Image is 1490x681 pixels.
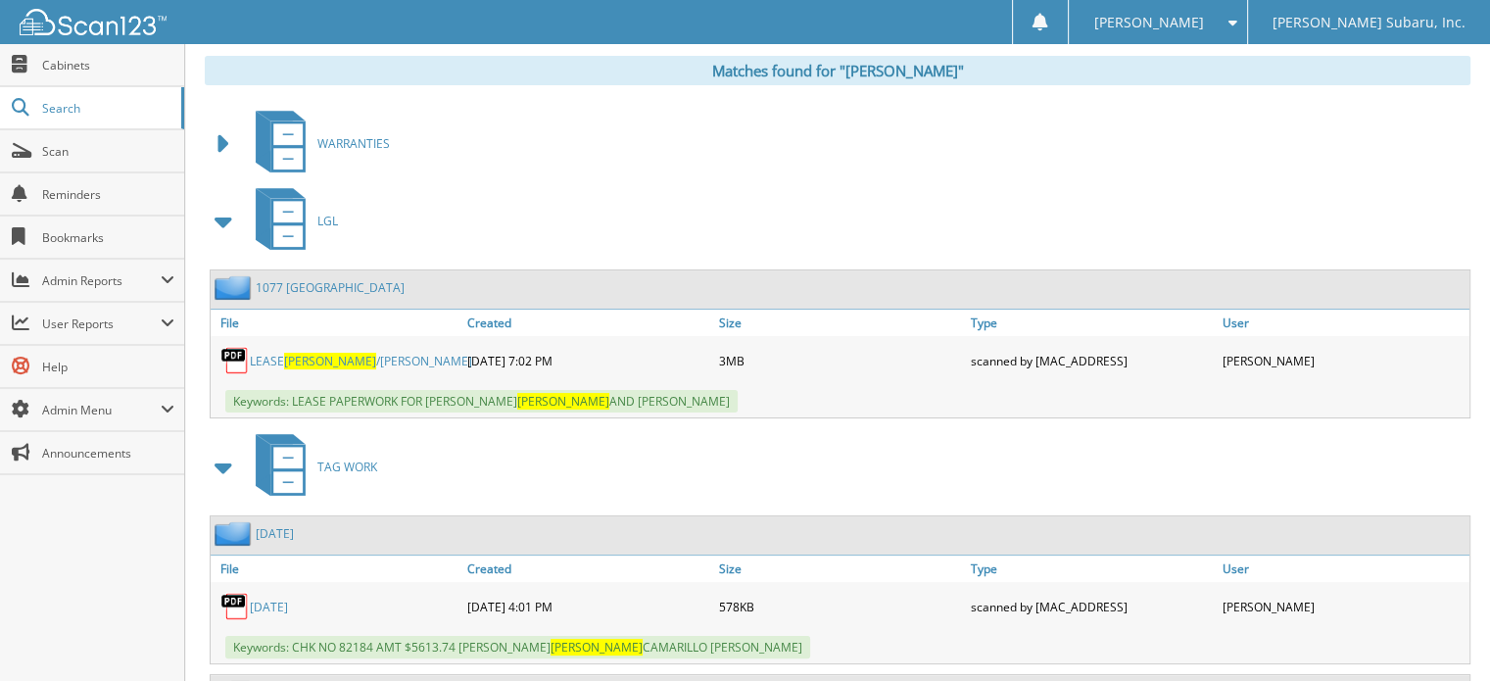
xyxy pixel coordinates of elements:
span: Reminders [42,186,174,203]
a: File [211,310,462,336]
a: LGL [244,182,338,260]
a: Size [714,310,966,336]
span: Keywords: CHK NO 82184 AMT $5613.74 [PERSON_NAME] CAMARILLO [PERSON_NAME] [225,636,810,658]
a: Created [462,556,714,582]
span: WARRANTIES [317,135,390,152]
div: scanned by [MAC_ADDRESS] [966,341,1218,380]
span: User Reports [42,316,161,332]
div: [PERSON_NAME] [1218,587,1469,626]
div: 3MB [714,341,966,380]
span: [PERSON_NAME] [551,639,643,656]
div: [DATE] 7:02 PM [462,341,714,380]
div: scanned by [MAC_ADDRESS] [966,587,1218,626]
span: Scan [42,143,174,160]
span: Keywords: LEASE PAPERWORK FOR [PERSON_NAME] AND [PERSON_NAME] [225,390,738,413]
a: Type [966,556,1218,582]
a: User [1218,556,1469,582]
span: TAG WORK [317,459,377,475]
span: [PERSON_NAME] [517,393,609,410]
a: 1077 [GEOGRAPHIC_DATA] [256,279,405,296]
span: [PERSON_NAME] Subaru, Inc. [1273,17,1466,28]
span: Search [42,100,171,117]
a: User [1218,310,1469,336]
span: Admin Reports [42,272,161,289]
a: [DATE] [250,599,288,615]
img: PDF.png [220,346,250,375]
a: TAG WORK [244,428,377,506]
iframe: Chat Widget [1392,587,1490,681]
img: folder2.png [215,521,256,546]
a: Created [462,310,714,336]
a: [DATE] [256,525,294,542]
a: Size [714,556,966,582]
div: [DATE] 4:01 PM [462,587,714,626]
span: Cabinets [42,57,174,73]
img: scan123-logo-white.svg [20,9,167,35]
span: Admin Menu [42,402,161,418]
div: [PERSON_NAME] [1218,341,1469,380]
a: LEASE[PERSON_NAME]/[PERSON_NAME] [250,353,472,369]
div: Matches found for "[PERSON_NAME]" [205,56,1470,85]
div: 578KB [714,587,966,626]
span: Bookmarks [42,229,174,246]
span: [PERSON_NAME] [284,353,376,369]
span: Announcements [42,445,174,462]
img: folder2.png [215,275,256,300]
span: Help [42,359,174,375]
a: File [211,556,462,582]
span: [PERSON_NAME] [1093,17,1203,28]
img: PDF.png [220,592,250,621]
span: LGL [317,213,338,229]
a: WARRANTIES [244,105,390,182]
a: Type [966,310,1218,336]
